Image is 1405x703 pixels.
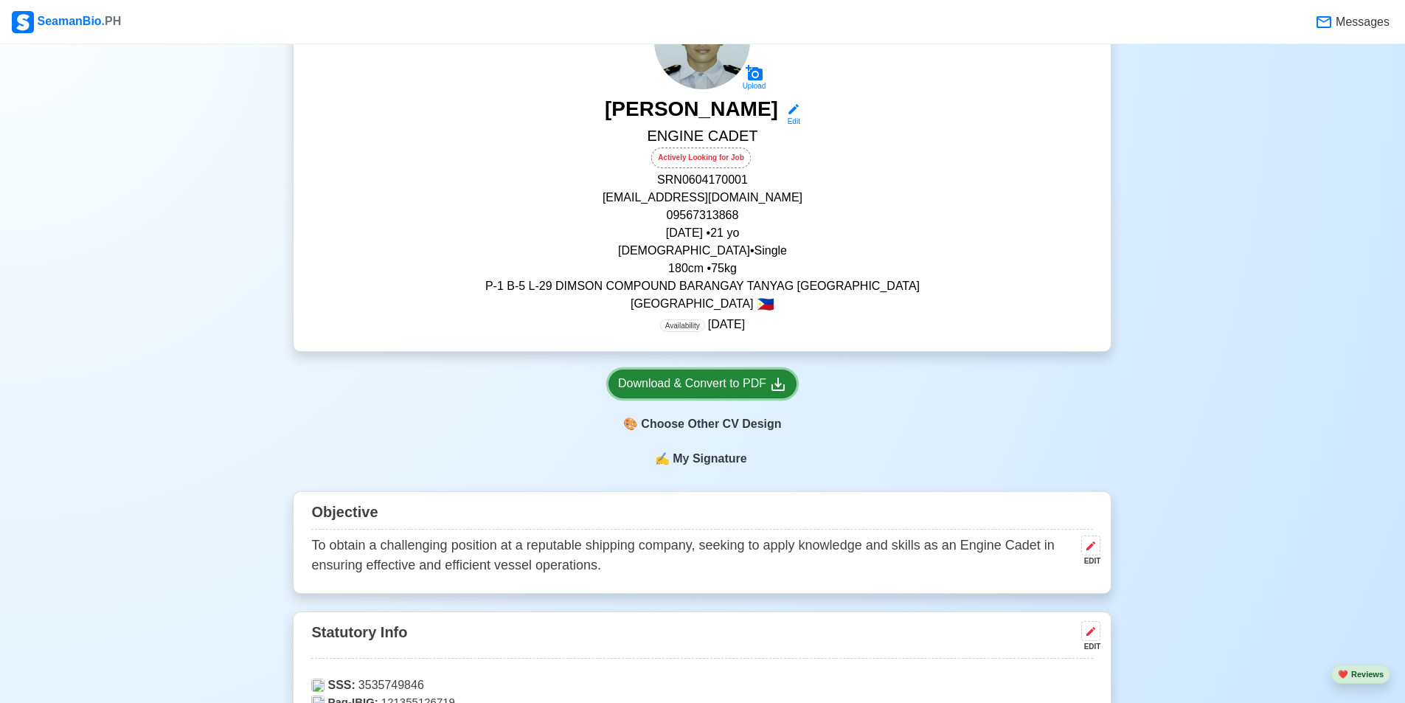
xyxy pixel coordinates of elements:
p: To obtain a challenging position at a reputable shipping company, seeking to apply knowledge and ... [311,536,1075,575]
p: P-1 B-5 L-29 DIMSON COMPOUND BARANGAY TANYAG [GEOGRAPHIC_DATA] [311,277,1093,295]
span: 🇵🇭 [757,297,774,311]
span: sign [655,450,670,468]
p: [GEOGRAPHIC_DATA] [311,295,1093,313]
span: My Signature [670,450,749,468]
p: 09567313868 [311,207,1093,224]
p: [DEMOGRAPHIC_DATA] • Single [311,242,1093,260]
span: Availability [660,319,705,332]
p: [DATE] [660,316,745,333]
span: paint [623,415,638,433]
span: .PH [102,15,122,27]
p: [DATE] • 21 yo [311,224,1093,242]
p: 3535749846 [311,676,1093,694]
span: SSS: [327,676,355,694]
div: Choose Other CV Design [608,410,797,438]
div: Statutory Info [311,618,1093,659]
p: [EMAIL_ADDRESS][DOMAIN_NAME] [311,189,1093,207]
div: EDIT [1075,641,1100,652]
span: Messages [1333,13,1390,31]
div: SeamanBio [12,11,121,33]
div: Edit [781,116,800,127]
p: SRN 0604170001 [311,171,1093,189]
h5: ENGINE CADET [311,127,1093,148]
span: heart [1338,670,1348,679]
button: heartReviews [1331,665,1390,685]
div: Download & Convert to PDF [618,375,787,393]
div: EDIT [1075,555,1100,567]
h3: [PERSON_NAME] [605,97,778,127]
div: Upload [743,82,766,91]
div: Actively Looking for Job [651,148,751,168]
img: Logo [12,11,34,33]
a: Download & Convert to PDF [608,370,797,398]
p: 180 cm • 75 kg [311,260,1093,277]
div: Objective [311,498,1093,530]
